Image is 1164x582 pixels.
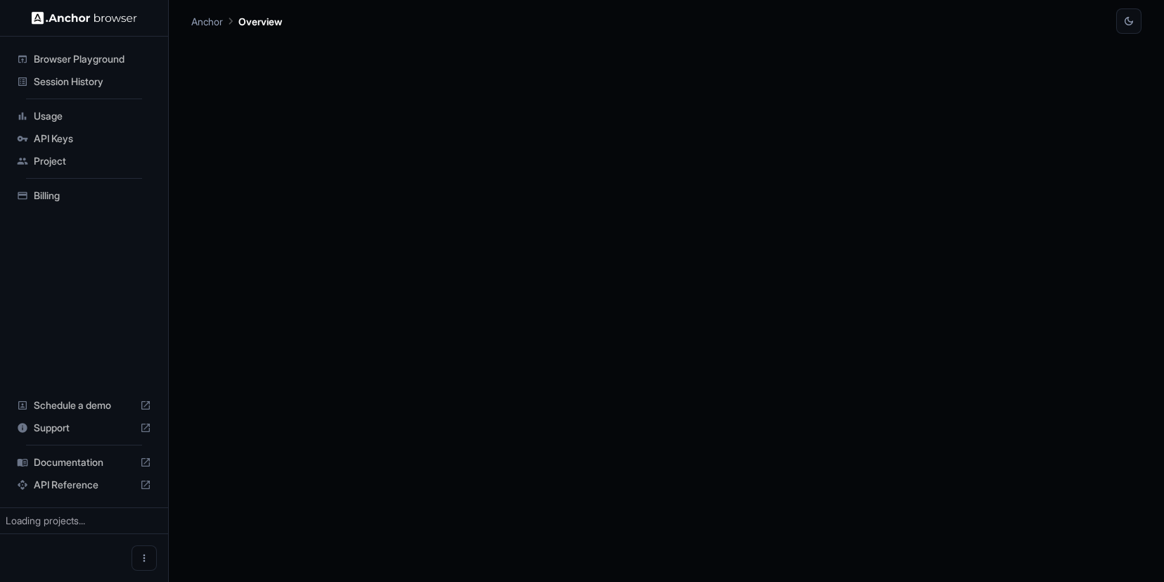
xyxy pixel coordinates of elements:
img: Anchor Logo [32,11,137,25]
span: API Reference [34,478,134,492]
div: Billing [11,184,157,207]
span: Billing [34,189,151,203]
div: Usage [11,105,157,127]
span: Session History [34,75,151,89]
span: Documentation [34,455,134,469]
p: Overview [238,14,282,29]
span: Usage [34,109,151,123]
div: Support [11,417,157,439]
div: Project [11,150,157,172]
span: Browser Playground [34,52,151,66]
button: Open menu [132,545,157,571]
span: API Keys [34,132,151,146]
div: Session History [11,70,157,93]
div: Browser Playground [11,48,157,70]
span: Schedule a demo [34,398,134,412]
div: API Reference [11,474,157,496]
span: Project [34,154,151,168]
p: Anchor [191,14,223,29]
div: API Keys [11,127,157,150]
div: Schedule a demo [11,394,157,417]
div: Loading projects... [6,514,162,528]
span: Support [34,421,134,435]
div: Documentation [11,451,157,474]
nav: breadcrumb [191,13,282,29]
